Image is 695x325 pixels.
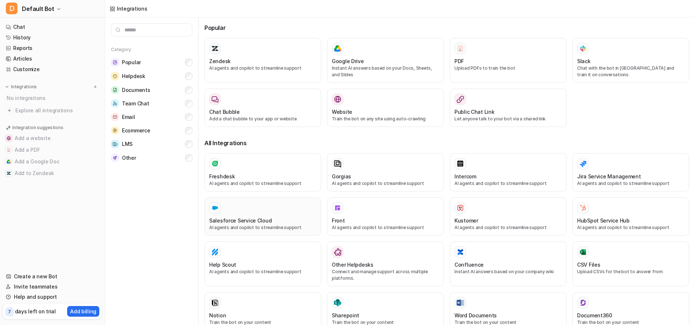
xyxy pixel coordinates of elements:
[577,224,684,231] p: AI agents and copilot to streamline support
[122,127,150,134] span: Ecommerce
[327,89,444,127] button: WebsiteWebsiteTrain the bot on any site using auto-crawling
[579,248,587,256] img: CSV Files
[111,97,192,110] button: Team ChatTeam Chat
[332,268,439,282] p: Connect and manage support across multiple platforms.
[209,224,316,231] p: AI agents and copilot to streamline support
[209,173,235,180] h3: Freshdesk
[122,86,150,94] span: Documents
[204,139,689,147] h3: All Integrations
[204,23,689,32] h3: Popular
[111,113,119,121] img: Email
[110,5,147,12] a: Integrations
[454,261,484,268] h3: Confluence
[454,57,464,65] h3: PDF
[457,204,464,212] img: Kustomer
[122,73,145,80] span: Helpdesk
[3,282,102,292] a: Invite teammates
[454,312,497,319] h3: Word Documents
[7,159,11,164] img: Add a Google Doc
[327,197,444,236] button: FrontFrontAI agents and copilot to streamline support
[3,132,102,144] button: Add a websiteAdd a website
[332,261,373,268] h3: Other Helpdesks
[577,180,684,187] p: AI agents and copilot to streamline support
[454,116,562,122] p: Let anyone talk to your bot via a shared link
[332,312,359,319] h3: Sharepoint
[577,268,684,275] p: Upload CSVs for the bot to answer from
[454,108,495,116] h3: Public Chat Link
[579,299,587,306] img: Document360
[111,127,119,134] img: Ecommerce
[111,137,192,151] button: LMSLMS
[3,22,102,32] a: Chat
[3,83,39,90] button: Integrations
[117,5,147,12] div: Integrations
[209,268,316,275] p: AI agents and copilot to streamline support
[209,57,231,65] h3: Zendesk
[209,261,236,268] h3: Help Scout
[15,105,99,116] span: Explore all integrations
[4,92,102,104] div: No integrations
[577,173,641,180] h3: Jira Service Management
[6,3,18,14] span: D
[111,124,192,137] button: EcommerceEcommerce
[3,64,102,74] a: Customize
[457,248,464,256] img: Confluence
[450,197,567,236] button: KustomerKustomerAI agents and copilot to streamline support
[332,173,351,180] h3: Gorgias
[3,144,102,156] button: Add a PDFAdd a PDF
[572,197,689,236] button: HubSpot Service HubAI agents and copilot to streamline support
[8,309,11,315] p: 7
[3,271,102,282] a: Create a new Bot
[3,54,102,64] a: Articles
[15,307,56,315] p: days left on trial
[450,241,567,286] button: ConfluenceConfluenceInstant AI answers based on your company wiki
[204,197,321,236] button: Salesforce Service Cloud Salesforce Service CloudAI agents and copilot to streamline support
[572,38,689,83] button: SlackSlackChat with the bot in [GEOGRAPHIC_DATA] and train it on conversations
[204,38,321,83] button: ZendeskAI agents and copilot to streamline support
[111,72,119,80] img: Helpdesk
[577,217,630,224] h3: HubSpot Service Hub
[7,148,11,152] img: Add a PDF
[327,153,444,191] button: GorgiasAI agents and copilot to streamline support
[209,108,240,116] h3: Chat Bubble
[204,153,321,191] button: FreshdeskAI agents and copilot to streamline support
[70,307,96,315] p: Add billing
[3,292,102,302] a: Help and support
[111,47,192,53] h5: Category
[211,248,219,256] img: Help Scout
[327,241,444,286] button: Other HelpdesksOther HelpdesksConnect and manage support across multiple platforms.
[211,299,219,306] img: Notion
[577,65,684,78] p: Chat with the bot in [GEOGRAPHIC_DATA] and train it on conversations
[122,100,149,107] span: Team Chat
[454,268,562,275] p: Instant AI answers based on your company wiki
[334,299,341,306] img: Sharepoint
[111,140,119,148] img: LMS
[450,153,567,191] button: IntercomAI agents and copilot to streamline support
[450,38,567,83] button: PDFPDFUpload PDFs to train the bot
[332,224,439,231] p: AI agents and copilot to streamline support
[7,171,11,175] img: Add to Zendesk
[332,116,439,122] p: Train the bot on any site using auto-crawling
[454,173,476,180] h3: Intercom
[327,38,444,83] button: Google DriveGoogle DriveInstant AI answers based on your Docs, Sheets, and Slides
[334,248,341,256] img: Other Helpdesks
[22,4,54,14] span: Default Bot
[3,167,102,179] button: Add to ZendeskAdd to Zendesk
[332,57,364,65] h3: Google Drive
[454,180,562,187] p: AI agents and copilot to streamline support
[334,204,341,212] img: Front
[577,312,612,319] h3: Document360
[11,84,37,90] p: Integrations
[457,299,464,306] img: Word Documents
[6,107,13,114] img: explore all integrations
[93,84,98,89] img: menu_add.svg
[4,84,9,89] img: expand menu
[209,312,226,319] h3: Notion
[332,180,439,187] p: AI agents and copilot to streamline support
[334,45,341,52] img: Google Drive
[332,217,345,224] h3: Front
[122,140,133,148] span: LMS
[111,69,192,83] button: HelpdeskHelpdesk
[3,105,102,116] a: Explore all integrations
[204,241,321,286] button: Help ScoutHelp ScoutAI agents and copilot to streamline support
